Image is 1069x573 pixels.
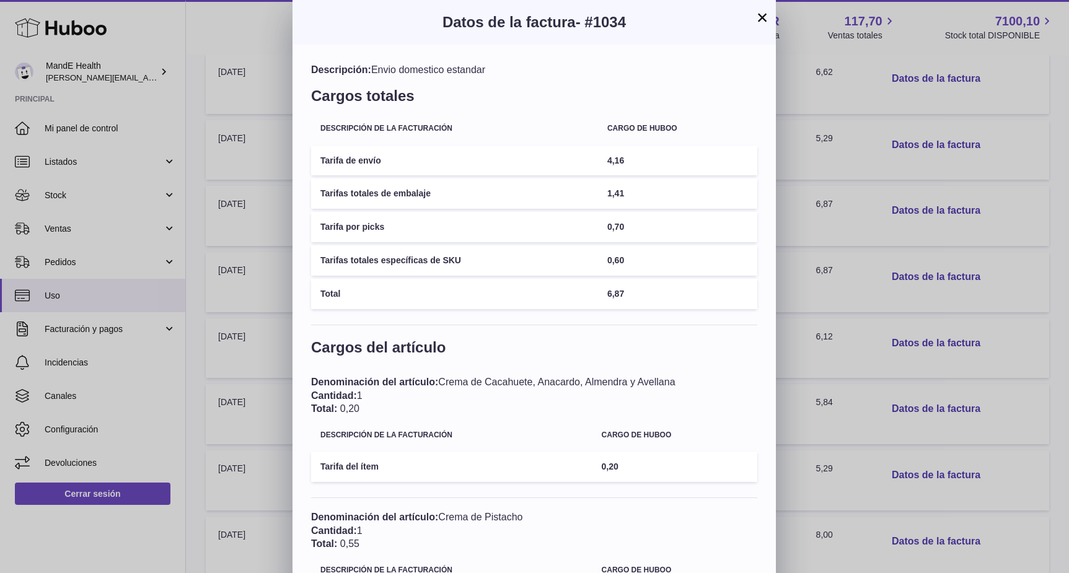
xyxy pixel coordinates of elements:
td: Tarifas totales de embalaje [311,178,598,209]
h3: Cargos del artículo [311,338,757,364]
div: Envio domestico estandar [311,63,757,77]
div: Crema de Pistacho 1 [311,510,757,551]
span: - #1034 [576,14,626,30]
span: Cantidad: [311,390,357,401]
div: Crema de Cacahuete, Anacardo, Almendra y Avellana 1 [311,375,757,416]
span: 0,70 [607,222,624,232]
button: × [755,10,770,25]
span: 0,20 [340,403,359,414]
span: Denominación del artículo: [311,377,438,387]
span: Denominación del artículo: [311,512,438,522]
td: Total [311,279,598,309]
span: 1,41 [607,188,624,198]
span: Total: [311,403,337,414]
span: 0,55 [340,538,359,549]
span: 6,87 [607,289,624,299]
span: 0,60 [607,255,624,265]
h3: Cargos totales [311,86,757,112]
span: Descripción: [311,64,371,75]
td: Tarifas totales específicas de SKU [311,245,598,276]
td: Tarifa por picks [311,212,598,242]
th: Descripción de la facturación [311,422,592,448]
td: Tarifa de envío [311,146,598,176]
h3: Datos de la factura [311,12,757,32]
span: Total: [311,538,337,549]
span: 4,16 [607,155,624,165]
th: Cargo de Huboo [592,422,757,448]
td: Tarifa del ítem [311,452,592,482]
th: Descripción de la facturación [311,115,598,142]
span: Cantidad: [311,525,357,536]
span: 0,20 [602,461,618,471]
th: Cargo de Huboo [598,115,757,142]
